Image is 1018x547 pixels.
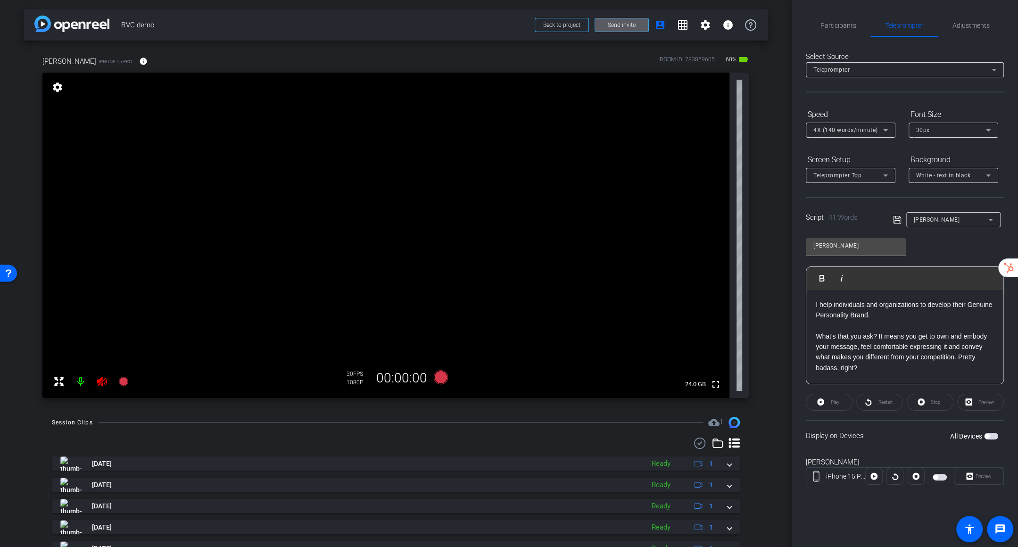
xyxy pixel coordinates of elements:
div: [PERSON_NAME] [806,457,1004,468]
span: Destinations for your clips [708,417,723,428]
span: [DATE] [92,459,112,469]
span: [DATE] [92,480,112,490]
div: Ready [647,522,675,533]
div: Select Source [806,51,1004,62]
div: iPhone 15 Pro [826,472,866,481]
span: Participants [820,22,856,29]
span: 1 [709,480,713,490]
span: [DATE] [92,522,112,532]
span: Teleprompter [885,22,924,29]
mat-icon: settings [700,19,711,31]
div: 1080P [347,379,370,386]
span: Teleprompter [813,66,850,73]
div: Ready [647,480,675,490]
p: What's that you ask? It means you get to own and embody your message, feel comfortable expressing... [816,331,994,373]
span: FPS [353,371,363,377]
button: Bold (⌘B) [813,269,831,288]
mat-icon: fullscreen [710,379,721,390]
img: thumb-nail [60,478,82,492]
span: RVC demo [121,16,529,34]
span: 60% [724,52,738,67]
div: ROOM ID: 783859605 [660,55,715,69]
div: Ready [647,458,675,469]
span: 30px [916,127,930,133]
button: Back to project [535,18,589,32]
mat-icon: info [139,57,148,66]
mat-expansion-panel-header: thumb-nail[DATE]Ready1 [52,520,740,534]
label: All Devices [950,431,984,441]
div: Font Size [909,107,998,123]
span: 24.0 GB [682,379,709,390]
span: 1 [720,418,723,426]
div: Script [806,212,880,223]
mat-expansion-panel-header: thumb-nail[DATE]Ready1 [52,499,740,513]
span: Back to project [543,22,580,28]
img: thumb-nail [60,499,82,513]
span: 1 [709,501,713,511]
span: 41 Words [828,213,858,222]
img: thumb-nail [60,456,82,471]
div: 30 [347,370,370,378]
img: app-logo [34,16,109,32]
input: Title [813,240,898,251]
div: Screen Setup [806,152,895,168]
span: 4X (140 words/minute) [813,127,878,133]
mat-icon: account_box [654,19,666,31]
div: 00:00:00 [370,370,433,386]
mat-expansion-panel-header: thumb-nail[DATE]Ready1 [52,478,740,492]
div: Background [909,152,998,168]
button: Send invite [595,18,649,32]
span: 1 [709,459,713,469]
div: Display on Devices [806,420,1004,451]
span: White - text in black [916,172,971,179]
mat-icon: settings [51,82,64,93]
mat-icon: message [994,523,1006,535]
mat-icon: grid_on [677,19,688,31]
span: Adjustments [952,22,990,29]
span: [DATE] [92,501,112,511]
div: Speed [806,107,895,123]
span: Teleprompter Top [813,172,861,179]
button: Italic (⌘I) [833,269,851,288]
span: iPhone 15 Pro [99,58,132,65]
div: Ready [647,501,675,512]
div: Session Clips [52,418,93,427]
span: Send invite [608,21,636,29]
mat-icon: battery_std [738,54,749,65]
span: [PERSON_NAME] [42,56,96,66]
img: thumb-nail [60,520,82,534]
mat-icon: accessibility [964,523,975,535]
img: Session clips [728,417,740,428]
p: I help individuals and organizations to develop their Genuine Personality Brand. [816,299,994,321]
span: [PERSON_NAME] [914,216,960,223]
mat-icon: info [722,19,734,31]
mat-expansion-panel-header: thumb-nail[DATE]Ready1 [52,456,740,471]
mat-icon: cloud_upload [708,417,720,428]
span: 1 [709,522,713,532]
